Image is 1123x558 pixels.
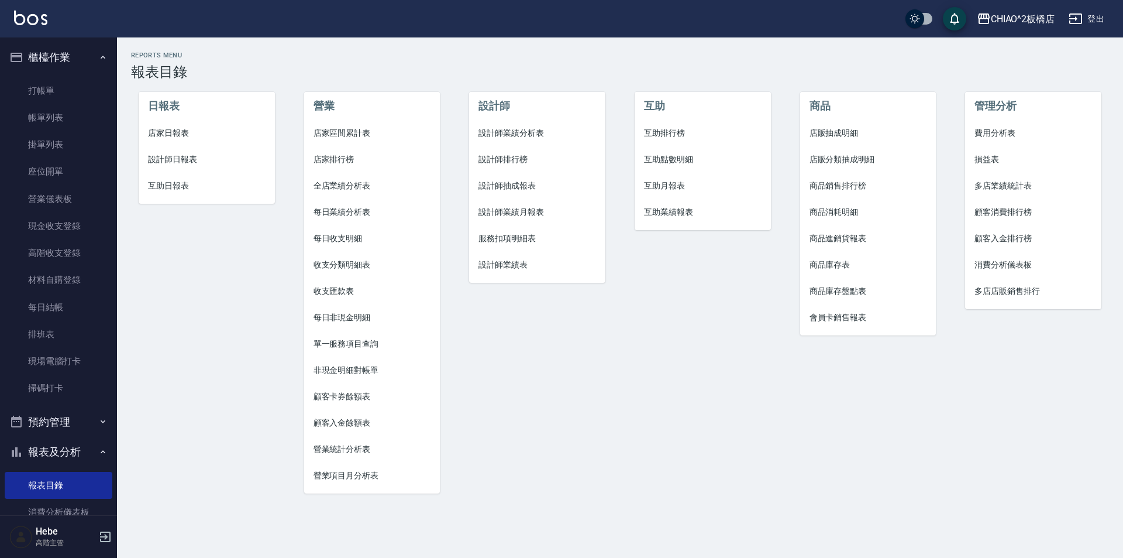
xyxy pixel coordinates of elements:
[469,199,605,225] a: 設計師業績月報表
[5,42,112,73] button: 櫃檯作業
[809,285,927,297] span: 商品庫存盤點表
[972,7,1060,31] button: CHIAO^2板橋店
[809,232,927,245] span: 商品進銷貨報表
[148,127,266,139] span: 店家日報表
[139,120,275,146] a: 店家日報表
[36,538,95,548] p: 高階主管
[800,146,936,173] a: 店販分類抽成明細
[478,127,596,139] span: 設計師業績分析表
[314,311,431,324] span: 每日非現金明細
[965,173,1101,199] a: 多店業績統計表
[5,499,112,526] a: 消費分析儀表板
[800,92,936,120] li: 商品
[314,443,431,456] span: 營業統計分析表
[469,120,605,146] a: 設計師業績分析表
[304,384,440,410] a: 顧客卡券餘額表
[304,252,440,278] a: 收支分類明細表
[943,7,966,30] button: save
[36,526,95,538] h5: Hebe
[469,225,605,252] a: 服務扣項明細表
[478,153,596,166] span: 設計師排行榜
[314,470,431,482] span: 營業項目月分析表
[5,348,112,375] a: 現場電腦打卡
[304,199,440,225] a: 每日業績分析表
[304,225,440,252] a: 每日收支明細
[314,417,431,429] span: 顧客入金餘額表
[974,206,1092,218] span: 顧客消費排行榜
[635,92,771,120] li: 互助
[304,278,440,304] a: 收支匯款表
[304,357,440,384] a: 非現金明細對帳單
[314,127,431,139] span: 店家區間累計表
[304,120,440,146] a: 店家區間累計表
[5,104,112,131] a: 帳單列表
[14,11,47,25] img: Logo
[5,186,112,213] a: 營業儀表板
[5,407,112,437] button: 預約管理
[5,266,112,293] a: 材料自購登錄
[635,173,771,199] a: 互助月報表
[131,52,1109,59] h2: Reports Menu
[965,225,1101,252] a: 顧客入金排行榜
[800,225,936,252] a: 商品進銷貨報表
[800,199,936,225] a: 商品消耗明細
[5,437,112,467] button: 報表及分析
[5,321,112,348] a: 排班表
[974,127,1092,139] span: 費用分析表
[469,173,605,199] a: 設計師抽成報表
[5,239,112,266] a: 高階收支登錄
[5,294,112,321] a: 每日結帳
[304,463,440,489] a: 營業項目月分析表
[809,127,927,139] span: 店販抽成明細
[314,232,431,245] span: 每日收支明細
[304,173,440,199] a: 全店業績分析表
[644,180,762,192] span: 互助月報表
[314,180,431,192] span: 全店業績分析表
[965,199,1101,225] a: 顧客消費排行榜
[139,146,275,173] a: 設計師日報表
[478,259,596,271] span: 設計師業績表
[809,259,927,271] span: 商品庫存表
[974,285,1092,297] span: 多店店販銷售排行
[478,232,596,245] span: 服務扣項明細表
[5,375,112,402] a: 掃碼打卡
[965,252,1101,278] a: 消費分析儀表板
[635,120,771,146] a: 互助排行榜
[809,153,927,166] span: 店販分類抽成明細
[131,64,1109,80] h3: 報表目錄
[974,232,1092,245] span: 顧客入金排行榜
[148,180,266,192] span: 互助日報表
[314,338,431,350] span: 單一服務項目查詢
[800,120,936,146] a: 店販抽成明細
[5,131,112,158] a: 掛單列表
[800,304,936,331] a: 會員卡銷售報表
[304,304,440,331] a: 每日非現金明細
[5,77,112,104] a: 打帳單
[974,259,1092,271] span: 消費分析儀表板
[800,252,936,278] a: 商品庫存表
[304,146,440,173] a: 店家排行榜
[974,180,1092,192] span: 多店業績統計表
[478,206,596,218] span: 設計師業績月報表
[304,331,440,357] a: 單一服務項目查詢
[304,410,440,436] a: 顧客入金餘額表
[644,206,762,218] span: 互助業績報表
[965,278,1101,304] a: 多店店販銷售排行
[644,153,762,166] span: 互助點數明細
[1064,8,1109,30] button: 登出
[314,364,431,376] span: 非現金明細對帳單
[314,391,431,403] span: 顧客卡券餘額表
[809,206,927,218] span: 商品消耗明細
[304,92,440,120] li: 營業
[478,180,596,192] span: 設計師抽成報表
[139,173,275,199] a: 互助日報表
[974,153,1092,166] span: 損益表
[469,146,605,173] a: 設計師排行榜
[635,199,771,225] a: 互助業績報表
[9,525,33,549] img: Person
[965,146,1101,173] a: 損益表
[800,278,936,304] a: 商品庫存盤點表
[139,92,275,120] li: 日報表
[148,153,266,166] span: 設計師日報表
[314,259,431,271] span: 收支分類明細表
